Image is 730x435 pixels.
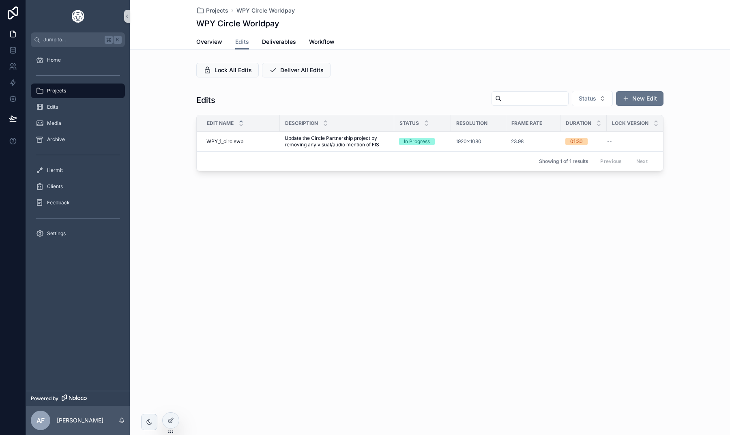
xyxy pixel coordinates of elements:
button: Select Button [572,91,613,106]
button: Deliver All Edits [262,63,331,77]
a: Deliverables [262,34,296,51]
span: Resolution [456,120,487,126]
span: Description [285,120,318,126]
button: Lock All Edits [196,63,259,77]
span: Projects [47,88,66,94]
h1: Edits [196,94,215,106]
span: Frame Rate [511,120,542,126]
a: Home [31,53,125,67]
a: 01:30 [565,138,602,145]
a: Archive [31,132,125,147]
button: Jump to...K [31,32,125,47]
span: Edit Name [207,120,234,126]
a: Powered by [26,391,130,406]
p: [PERSON_NAME] [57,416,103,424]
span: Media [47,120,61,126]
button: New Edit [616,91,663,106]
span: Powered by [31,395,58,402]
a: Overview [196,34,222,51]
a: Settings [31,226,125,241]
a: Edits [31,100,125,114]
span: Edits [47,104,58,110]
span: Deliverables [262,38,296,46]
span: Status [579,94,596,103]
span: WPY_1_circlewp [206,138,243,145]
a: Update the Circle Partnership project by removing any visual/audio mention of FIS [285,135,389,148]
span: Lock Version [612,120,648,126]
span: Status [399,120,419,126]
span: Hermit [47,167,63,174]
span: Deliver All Edits [280,66,324,74]
span: Jump to... [43,36,101,43]
h1: WPY Circle Worldpay [196,18,279,29]
a: 23.98 [511,138,556,145]
a: Workflow [309,34,335,51]
span: AF [36,416,45,425]
a: Edits [235,34,249,50]
span: Edits [235,38,249,46]
span: Showing 1 of 1 results [539,158,588,165]
span: Archive [47,136,65,143]
a: Projects [31,84,125,98]
a: 1920x1080 [456,138,481,145]
a: -- [607,138,658,145]
a: 23.98 [511,138,524,145]
span: Projects [206,6,228,15]
span: Overview [196,38,222,46]
div: In Progress [404,138,430,145]
div: scrollable content [26,47,130,251]
a: Hermit [31,163,125,178]
span: Clients [47,183,63,190]
a: WPY Circle Worldpay [236,6,295,15]
span: K [114,36,121,43]
img: App logo [72,10,84,23]
span: Home [47,57,61,63]
span: Lock All Edits [215,66,252,74]
span: Settings [47,230,66,237]
span: Feedback [47,199,70,206]
span: Workflow [309,38,335,46]
span: Duration [566,120,591,126]
a: Feedback [31,195,125,210]
a: WPY_1_circlewp [206,138,275,145]
a: Projects [196,6,228,15]
a: Media [31,116,125,131]
a: In Progress [399,138,446,145]
div: 01:30 [570,138,583,145]
a: Clients [31,179,125,194]
a: 1920x1080 [456,138,501,145]
span: -- [607,138,612,145]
